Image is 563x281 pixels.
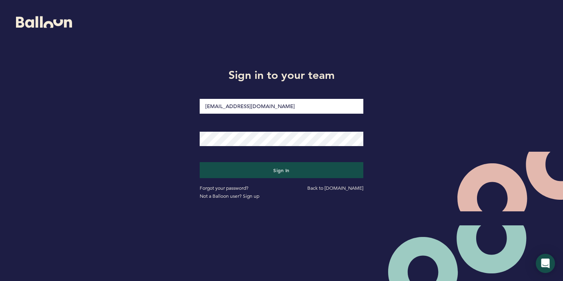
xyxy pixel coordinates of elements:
[307,185,363,191] a: Back to [DOMAIN_NAME]
[200,162,363,178] button: Sign in
[200,193,259,199] a: Not a Balloon user? Sign up
[273,167,290,173] span: Sign in
[200,185,248,191] a: Forgot your password?
[194,67,369,83] h1: Sign in to your team
[200,132,363,146] input: Password
[200,99,363,114] input: Email
[536,254,555,273] div: Open Intercom Messenger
